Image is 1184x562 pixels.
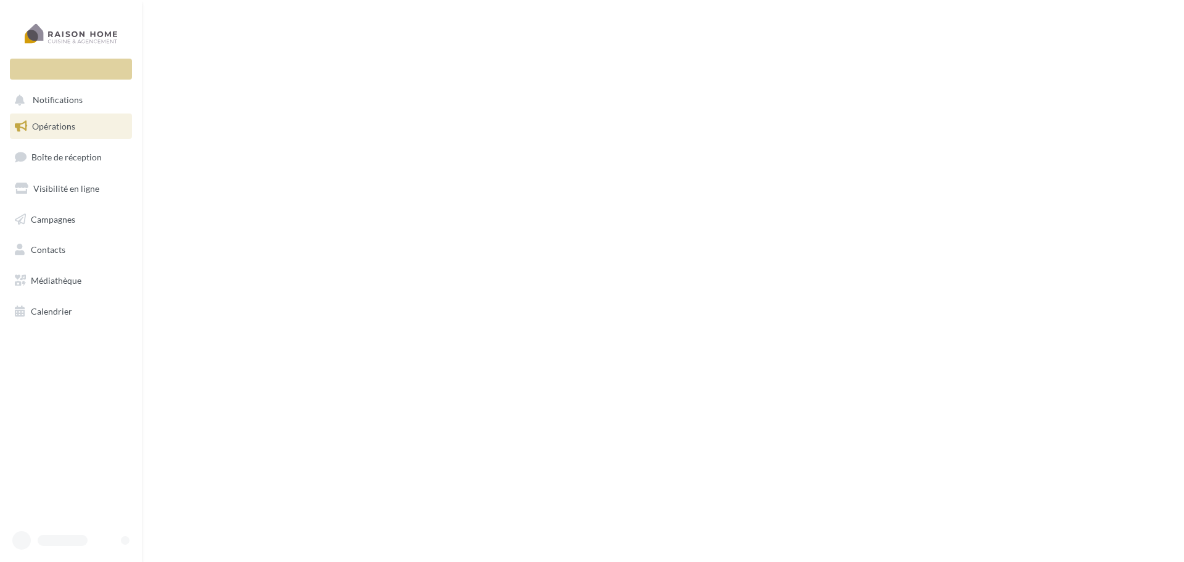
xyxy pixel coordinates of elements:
a: Campagnes [7,207,134,233]
a: Médiathèque [7,268,134,294]
span: Campagnes [31,213,75,224]
div: Nouvelle campagne [10,59,132,80]
a: Visibilité en ligne [7,176,134,202]
a: Calendrier [7,299,134,324]
span: Boîte de réception [31,152,102,162]
span: Opérations [32,121,75,131]
span: Médiathèque [31,275,81,286]
a: Opérations [7,114,134,139]
span: Calendrier [31,306,72,316]
span: Contacts [31,244,65,255]
a: Boîte de réception [7,144,134,170]
a: Contacts [7,237,134,263]
span: Visibilité en ligne [33,183,99,194]
span: Notifications [33,95,83,105]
